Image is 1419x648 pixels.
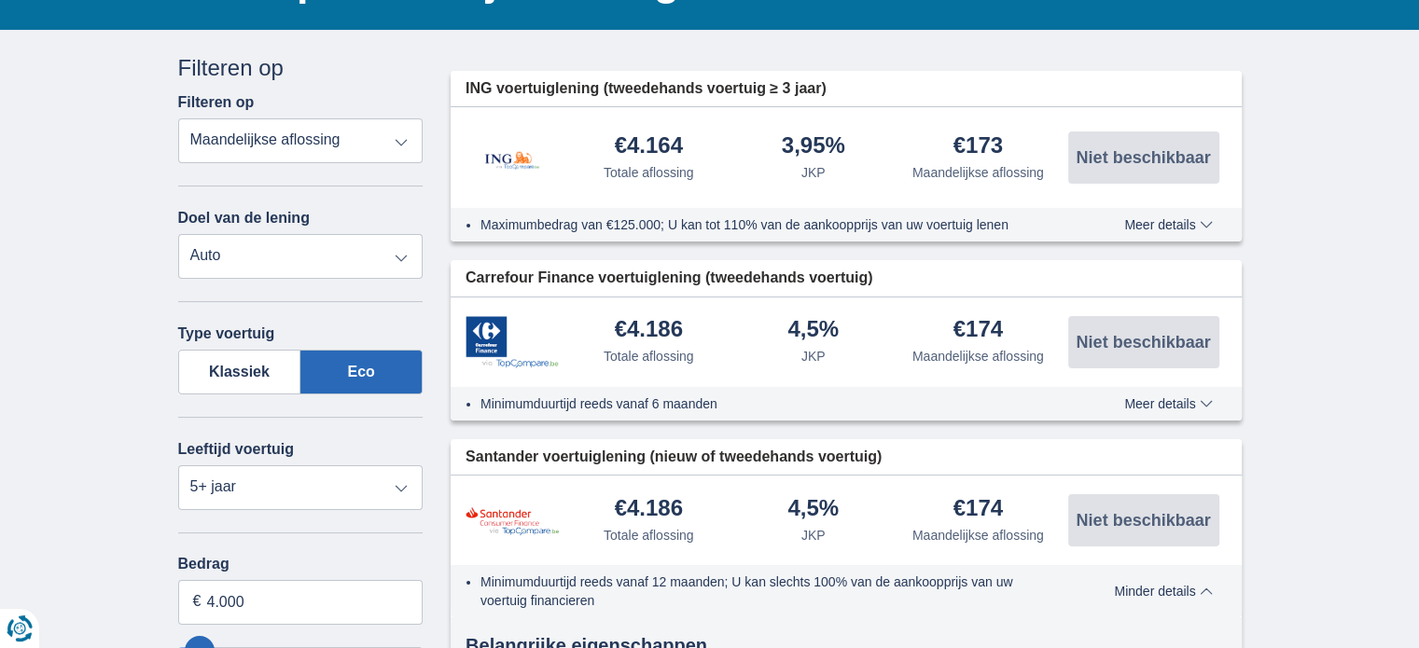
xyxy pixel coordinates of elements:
label: Bedrag [178,556,424,572]
div: 3,95% [782,134,845,159]
div: JKP [801,526,826,545]
div: 4,5% [787,497,839,522]
button: Minder details [1100,584,1226,599]
button: Niet beschikbaar [1068,316,1219,368]
div: JKP [801,347,826,365]
label: Leeftijd voertuig [178,441,294,458]
div: Totale aflossing [604,526,694,545]
span: Santander voertuiglening (nieuw of tweedehands voertuig) [466,447,882,468]
li: Minimumduurtijd reeds vanaf 12 maanden; U kan slechts 100% van de aankoopprijs van uw voertuig fi... [480,572,1056,610]
div: €174 [953,497,1003,522]
button: Meer details [1110,396,1226,411]
span: Minder details [1114,585,1212,598]
div: Totale aflossing [604,163,694,182]
div: JKP [801,163,826,182]
img: product.pl.alt ING [466,126,559,188]
span: € [193,591,202,613]
span: ING voertuiglening (tweedehands voertuig ≥ 3 jaar) [466,78,827,100]
span: Niet beschikbaar [1076,149,1210,166]
label: Type voertuig [178,325,275,342]
div: Maandelijkse aflossing [912,526,1044,545]
img: product.pl.alt Carrefour Finance [466,316,559,368]
div: €174 [953,318,1003,343]
span: Niet beschikbaar [1076,334,1210,351]
div: €4.186 [615,497,683,522]
div: €173 [953,134,1003,159]
div: Filteren op [178,52,424,84]
span: Meer details [1124,218,1212,231]
li: Minimumduurtijd reeds vanaf 6 maanden [480,394,1056,413]
span: Carrefour Finance voertuiglening (tweedehands voertuig) [466,268,873,289]
div: €4.186 [615,318,683,343]
label: Doel van de lening [178,210,310,227]
button: Niet beschikbaar [1068,494,1219,546]
div: €4.164 [615,134,683,159]
img: product.pl.alt Santander [466,506,559,535]
button: Niet beschikbaar [1068,131,1219,184]
span: Niet beschikbaar [1076,512,1210,529]
div: Totale aflossing [604,347,694,365]
div: 4,5% [787,318,839,343]
label: Filteren op [178,94,255,111]
button: Meer details [1110,217,1226,232]
label: Klassiek [178,350,301,394]
span: Meer details [1124,397,1212,410]
div: Maandelijkse aflossing [912,163,1044,182]
li: Maximumbedrag van €125.000; U kan tot 110% van de aankoopprijs van uw voertuig lenen [480,215,1056,234]
div: Maandelijkse aflossing [912,347,1044,365]
label: Eco [300,350,423,394]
